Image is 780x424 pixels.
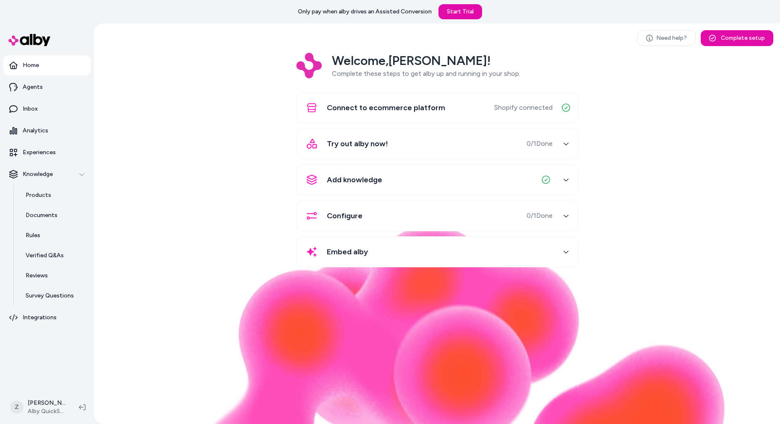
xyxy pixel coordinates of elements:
p: [PERSON_NAME] [28,399,65,407]
p: Products [26,191,51,199]
p: Agents [23,83,43,91]
p: Verified Q&As [26,251,64,260]
button: Add knowledge [302,170,573,190]
span: Embed alby [327,246,368,258]
a: Integrations [3,308,91,328]
a: Rules [17,225,91,246]
p: Integrations [23,313,57,322]
img: Logo [296,53,322,78]
p: Documents [26,211,57,220]
span: Alby QuickStart Store [28,407,65,416]
a: Products [17,185,91,205]
span: Z [10,401,23,414]
a: Analytics [3,121,91,141]
button: Z[PERSON_NAME]Alby QuickStart Store [5,394,72,421]
h2: Welcome, [PERSON_NAME] ! [332,53,520,69]
a: Experiences [3,142,91,163]
button: Connect to ecommerce platformShopify connected [302,98,573,118]
p: Knowledge [23,170,53,178]
span: Connect to ecommerce platform [327,102,445,114]
p: Home [23,61,39,70]
p: Experiences [23,148,56,157]
button: Complete setup [701,30,773,46]
span: Add knowledge [327,174,382,186]
span: Shopify connected [494,103,553,113]
a: Start Trial [438,4,482,19]
button: Try out alby now!0/1Done [302,134,573,154]
a: Inbox [3,99,91,119]
span: Configure [327,210,363,222]
a: Need help? [637,30,696,46]
button: Configure0/1Done [302,206,573,226]
a: Reviews [17,266,91,286]
span: Try out alby now! [327,138,388,150]
span: 0 / 1 Done [527,139,553,149]
a: Home [3,55,91,75]
a: Verified Q&As [17,246,91,266]
button: Embed alby [302,242,573,262]
a: Survey Questions [17,286,91,306]
button: Knowledge [3,164,91,184]
a: Agents [3,77,91,97]
a: Documents [17,205,91,225]
p: Rules [26,231,40,240]
p: Inbox [23,105,38,113]
p: Only pay when alby drives an Assisted Conversion [298,8,432,16]
span: Complete these steps to get alby up and running in your shop. [332,70,520,78]
span: 0 / 1 Done [527,211,553,221]
p: Analytics [23,127,48,135]
img: alby Bubble [149,224,726,424]
img: alby Logo [8,34,50,46]
p: Reviews [26,271,48,280]
p: Survey Questions [26,292,74,300]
